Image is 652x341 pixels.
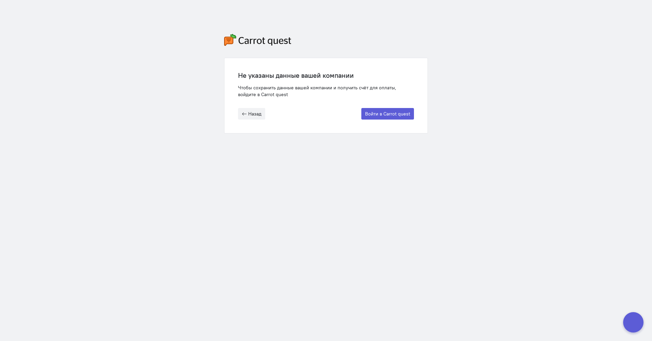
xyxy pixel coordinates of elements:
[238,72,414,79] div: Не указаны данные вашей компании
[238,108,265,120] button: Назад
[248,111,261,117] span: Назад
[361,108,414,120] button: Войти в Carrot quest
[224,34,291,46] img: carrot-quest-logo.svg
[238,84,414,98] div: Чтобы сохранить данные вашей компании и получить счёт для оплаты, войдите в Carrot quest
